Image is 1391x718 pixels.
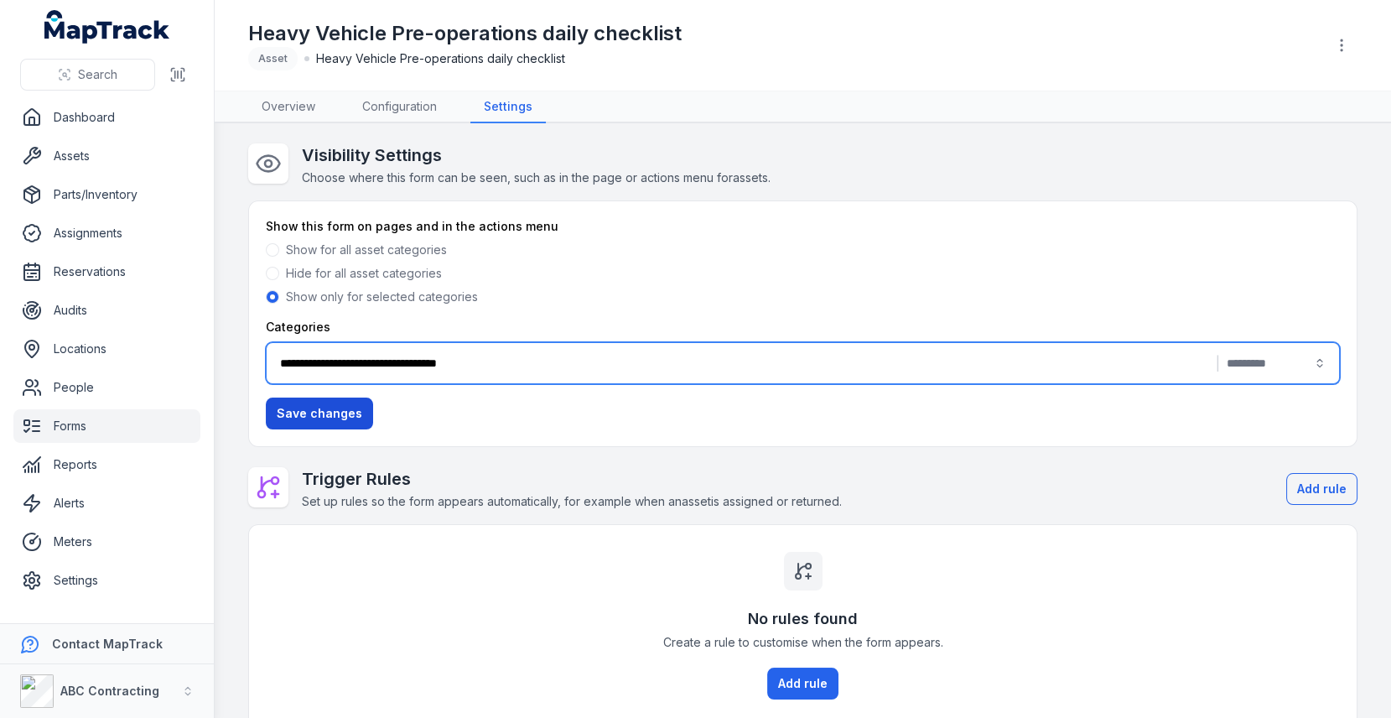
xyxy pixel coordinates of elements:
[286,265,442,282] label: Hide for all asset categories
[286,289,478,305] label: Show only for selected categories
[13,525,200,559] a: Meters
[302,170,771,185] span: Choose where this form can be seen, such as in the page or actions menu for assets .
[302,143,771,167] h2: Visibility Settings
[13,216,200,250] a: Assignments
[302,467,842,491] h2: Trigger Rules
[13,371,200,404] a: People
[316,50,565,67] span: Heavy Vehicle Pre-operations daily checklist
[767,668,838,700] button: Add rule
[78,66,117,83] span: Search
[266,398,373,429] button: Save changes
[302,494,842,508] span: Set up rules so the form appears automatically, for example when an asset is assigned or returned.
[266,319,330,336] label: Categories
[13,448,200,481] a: Reports
[13,332,200,366] a: Locations
[60,684,159,698] strong: ABC Contracting
[1286,473,1357,505] button: Add rule
[20,59,155,91] button: Search
[13,139,200,173] a: Assets
[248,47,298,70] div: Asset
[44,10,170,44] a: MapTrack
[248,91,329,123] a: Overview
[13,101,200,134] a: Dashboard
[13,486,200,520] a: Alerts
[349,91,450,123] a: Configuration
[286,242,447,258] label: Show for all asset categories
[266,218,558,235] label: Show this form on pages and in the actions menu
[52,637,163,651] strong: Contact MapTrack
[13,178,200,211] a: Parts/Inventory
[663,634,943,651] span: Create a rule to customise when the form appears.
[13,409,200,443] a: Forms
[13,564,200,597] a: Settings
[13,255,200,289] a: Reservations
[470,91,546,123] a: Settings
[248,20,682,47] h1: Heavy Vehicle Pre-operations daily checklist
[748,607,858,631] h3: No rules found
[13,294,200,327] a: Audits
